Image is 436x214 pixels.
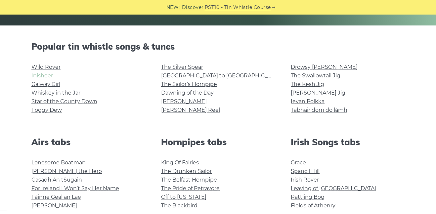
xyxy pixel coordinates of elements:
a: The Belfast Hornpipe [161,177,217,183]
a: The Silver Spear [161,64,203,70]
a: Irish Rover [291,177,319,183]
a: The Drunken Sailor [161,168,212,174]
h2: Irish Songs tabs [291,137,405,147]
a: [GEOGRAPHIC_DATA] to [GEOGRAPHIC_DATA] [161,72,283,79]
a: PST10 - Tin Whistle Course [205,4,271,11]
a: The Sailor’s Hornpipe [161,81,217,87]
a: Off to [US_STATE] [161,194,206,200]
a: Casadh An tSúgáin [31,177,82,183]
a: Wild Rover [31,64,61,70]
a: Leaving of [GEOGRAPHIC_DATA] [291,185,376,192]
a: Lonesome Boatman [31,159,86,166]
a: For Ireland I Won’t Say Her Name [31,185,119,192]
a: Spancil Hill [291,168,320,174]
a: The Pride of Petravore [161,185,220,192]
span: Discover [182,4,204,11]
a: Galway Girl [31,81,60,87]
h2: Airs tabs [31,137,145,147]
a: Drowsy [PERSON_NAME] [291,64,358,70]
a: Fields of Athenry [291,202,335,209]
a: Whiskey in the Jar [31,90,80,96]
a: Grace [291,159,306,166]
a: The Kesh Jig [291,81,324,87]
h2: Popular tin whistle songs & tunes [31,41,405,52]
a: Star of the County Down [31,98,97,105]
a: [PERSON_NAME] [161,98,207,105]
a: Dawning of the Day [161,90,214,96]
a: Ievan Polkka [291,98,325,105]
a: The Blackbird [161,202,197,209]
a: Inisheer [31,72,53,79]
a: The Swallowtail Jig [291,72,340,79]
a: Fáinne Geal an Lae [31,194,81,200]
a: Foggy Dew [31,107,62,113]
a: Rattling Bog [291,194,325,200]
a: [PERSON_NAME] Jig [291,90,345,96]
a: [PERSON_NAME] Reel [161,107,220,113]
h2: Hornpipes tabs [161,137,275,147]
span: NEW: [166,4,180,11]
a: Tabhair dom do lámh [291,107,347,113]
a: [PERSON_NAME] the Hero [31,168,102,174]
a: King Of Fairies [161,159,199,166]
a: [PERSON_NAME] [31,202,77,209]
